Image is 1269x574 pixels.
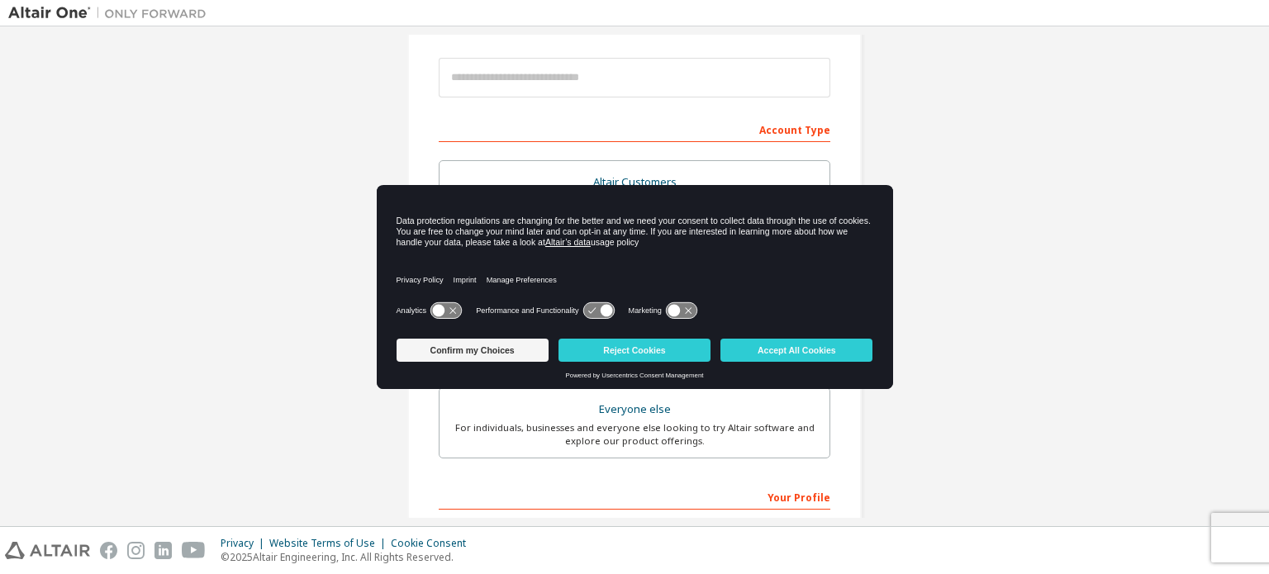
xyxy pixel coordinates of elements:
div: Your Profile [439,483,830,510]
img: facebook.svg [100,542,117,559]
img: Altair One [8,5,215,21]
img: youtube.svg [182,542,206,559]
img: altair_logo.svg [5,542,90,559]
div: Privacy [221,537,269,550]
div: Everyone else [449,398,820,421]
img: instagram.svg [127,542,145,559]
div: Website Terms of Use [269,537,391,550]
img: linkedin.svg [154,542,172,559]
div: Cookie Consent [391,537,476,550]
div: Account Type [439,116,830,142]
div: Altair Customers [449,171,820,194]
p: © 2025 Altair Engineering, Inc. All Rights Reserved. [221,550,476,564]
div: For individuals, businesses and everyone else looking to try Altair software and explore our prod... [449,421,820,448]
